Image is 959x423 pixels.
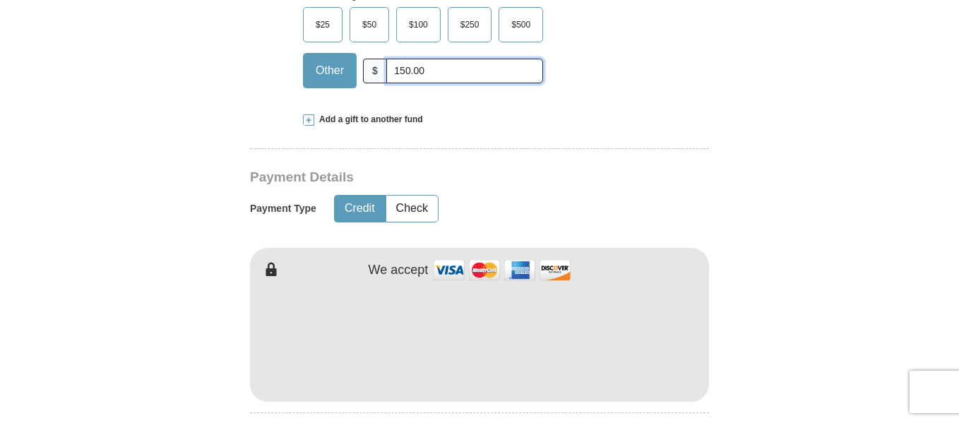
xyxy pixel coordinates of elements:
span: $500 [504,14,537,35]
button: Check [386,196,438,222]
span: $100 [402,14,435,35]
span: $250 [453,14,487,35]
span: Other [309,60,351,81]
input: Other Amount [386,59,543,83]
h4: We accept [369,263,429,278]
img: credit cards accepted [431,255,573,285]
span: $50 [355,14,383,35]
h3: Payment Details [250,169,610,186]
button: Credit [335,196,385,222]
h5: Payment Type [250,203,316,215]
span: Add a gift to another fund [314,114,423,126]
span: $ [363,59,387,83]
span: $25 [309,14,337,35]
